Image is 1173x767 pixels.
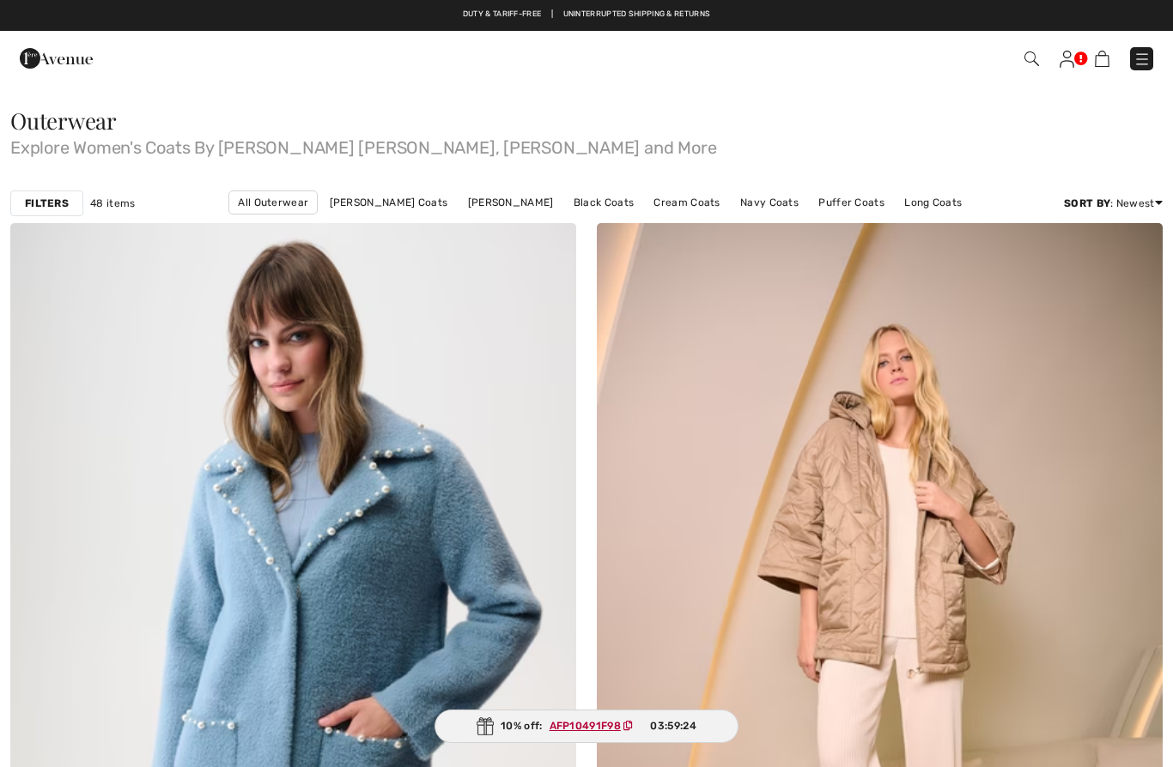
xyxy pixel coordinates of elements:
ins: AFP10491F98 [550,720,621,732]
a: Puffer Coats [810,191,893,214]
a: Cream Coats [645,191,728,214]
img: My Info [1060,51,1074,68]
div: : Newest [1064,196,1163,211]
img: Shopping Bag [1095,51,1109,67]
strong: Sort By [1064,197,1110,209]
a: Black Coats [565,191,642,214]
span: Outerwear [10,106,117,136]
img: Gift.svg [477,717,494,735]
a: 1ère Avenue [20,49,93,65]
span: 48 items [90,196,135,211]
strong: Filters [25,196,69,211]
a: Navy Coats [732,191,807,214]
span: 03:59:24 [650,718,696,734]
img: Menu [1133,51,1151,68]
img: Search [1024,51,1039,66]
img: 1ère Avenue [20,41,93,75]
span: Explore Women's Coats By [PERSON_NAME] [PERSON_NAME], [PERSON_NAME] and More [10,132,1163,156]
a: Long Coats [896,191,970,214]
a: [PERSON_NAME] [459,191,562,214]
div: 10% off: [435,710,738,743]
a: [PERSON_NAME] Coats [321,191,457,214]
a: All Outerwear [228,190,318,214]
